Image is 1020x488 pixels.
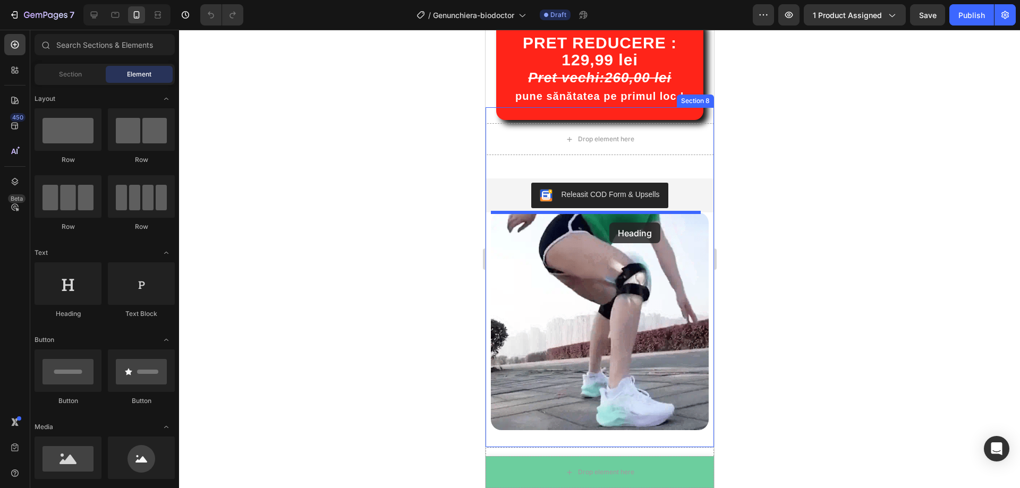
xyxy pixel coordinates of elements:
[127,70,151,79] span: Element
[35,396,101,406] div: Button
[108,396,175,406] div: Button
[35,155,101,165] div: Row
[108,309,175,319] div: Text Block
[910,4,945,25] button: Save
[804,4,906,25] button: 1 product assigned
[486,30,714,488] iframe: Design area
[158,90,175,107] span: Toggle open
[813,10,882,21] span: 1 product assigned
[8,194,25,203] div: Beta
[35,34,175,55] input: Search Sections & Elements
[158,418,175,435] span: Toggle open
[200,4,243,25] div: Undo/Redo
[433,10,514,21] span: Genunchiera-biodoctor
[35,222,101,232] div: Row
[108,222,175,232] div: Row
[919,11,937,20] span: Save
[428,10,431,21] span: /
[35,94,55,104] span: Layout
[35,248,48,258] span: Text
[949,4,994,25] button: Publish
[10,113,25,122] div: 450
[158,244,175,261] span: Toggle open
[4,4,79,25] button: 7
[35,309,101,319] div: Heading
[70,8,74,21] p: 7
[550,10,566,20] span: Draft
[158,331,175,348] span: Toggle open
[35,335,54,345] span: Button
[35,422,53,432] span: Media
[108,155,175,165] div: Row
[59,70,82,79] span: Section
[958,10,985,21] div: Publish
[984,436,1009,461] div: Open Intercom Messenger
